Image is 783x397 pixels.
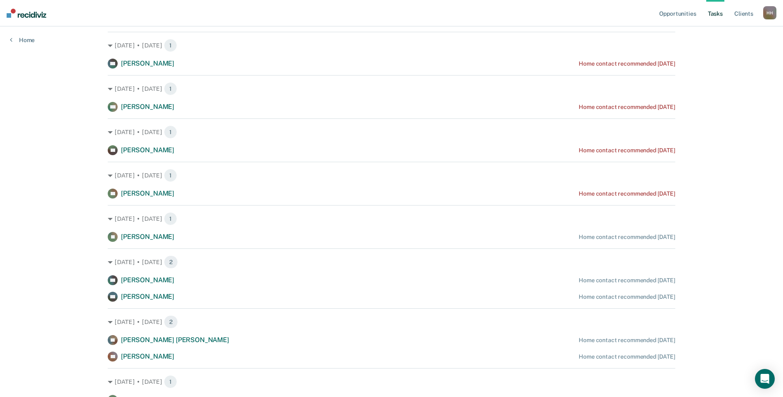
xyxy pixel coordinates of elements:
[164,169,177,182] span: 1
[579,147,675,154] div: Home contact recommended [DATE]
[108,39,675,52] div: [DATE] • [DATE] 1
[164,125,177,139] span: 1
[108,82,675,95] div: [DATE] • [DATE] 1
[579,190,675,197] div: Home contact recommended [DATE]
[121,293,174,300] span: [PERSON_NAME]
[121,103,174,111] span: [PERSON_NAME]
[164,39,177,52] span: 1
[755,369,775,389] div: Open Intercom Messenger
[108,169,675,182] div: [DATE] • [DATE] 1
[121,233,174,241] span: [PERSON_NAME]
[108,375,675,388] div: [DATE] • [DATE] 1
[164,255,178,269] span: 2
[121,352,174,360] span: [PERSON_NAME]
[579,353,675,360] div: Home contact recommended [DATE]
[121,189,174,197] span: [PERSON_NAME]
[121,59,174,67] span: [PERSON_NAME]
[579,234,675,241] div: Home contact recommended [DATE]
[763,6,776,19] button: HH
[121,336,229,344] span: [PERSON_NAME] [PERSON_NAME]
[7,9,46,18] img: Recidiviz
[121,146,174,154] span: [PERSON_NAME]
[121,276,174,284] span: [PERSON_NAME]
[10,36,35,44] a: Home
[164,375,177,388] span: 1
[579,104,675,111] div: Home contact recommended [DATE]
[579,60,675,67] div: Home contact recommended [DATE]
[579,293,675,300] div: Home contact recommended [DATE]
[108,255,675,269] div: [DATE] • [DATE] 2
[164,212,177,225] span: 1
[164,315,178,328] span: 2
[108,125,675,139] div: [DATE] • [DATE] 1
[763,6,776,19] div: H H
[108,315,675,328] div: [DATE] • [DATE] 2
[164,82,177,95] span: 1
[108,212,675,225] div: [DATE] • [DATE] 1
[579,277,675,284] div: Home contact recommended [DATE]
[579,337,675,344] div: Home contact recommended [DATE]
